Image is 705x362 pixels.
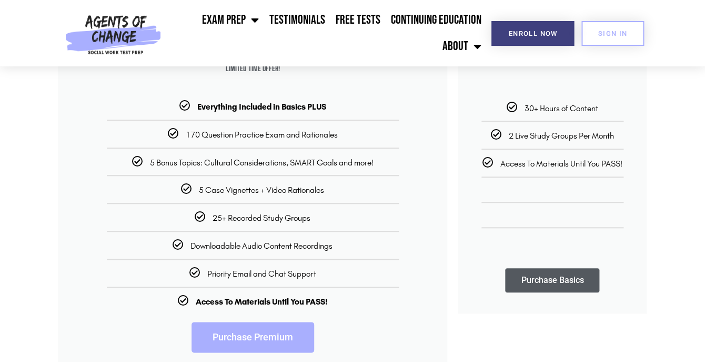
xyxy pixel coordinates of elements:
span: 170 Question Practice Exam and Rationales [186,130,338,140]
b: Access To Materials Until You PASS! [196,297,328,307]
span: 5 Bonus Topics: Cultural Considerations, SMART Goals and more! [150,158,374,168]
a: Exam Prep [197,7,264,33]
span: SIGN IN [598,30,628,37]
nav: Menu [166,7,487,60]
a: SIGN IN [581,21,644,46]
span: Priority Email and Chat Support [207,269,316,279]
a: About [437,33,487,60]
span: Limited Time Offer! [58,58,447,80]
span: 5 Case Vignettes + Video Rationales [199,185,324,195]
b: Everything Included in Basics PLUS [197,102,326,112]
a: Purchase Basics [505,268,599,292]
span: 2 Live Study Groups Per Month [509,131,614,141]
a: Purchase Premium [192,322,314,353]
span: 25+ Recorded Study Groups [213,213,310,223]
a: Testimonials [264,7,330,33]
a: Enroll Now [491,21,574,46]
a: Continuing Education [386,7,487,33]
span: 30+ Hours of Content [525,103,598,113]
span: Enroll Now [508,30,557,37]
span: Downloadable Audio Content Recordings [190,241,333,251]
span: Access To Materials Until You PASS! [500,159,622,169]
a: Free Tests [330,7,386,33]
